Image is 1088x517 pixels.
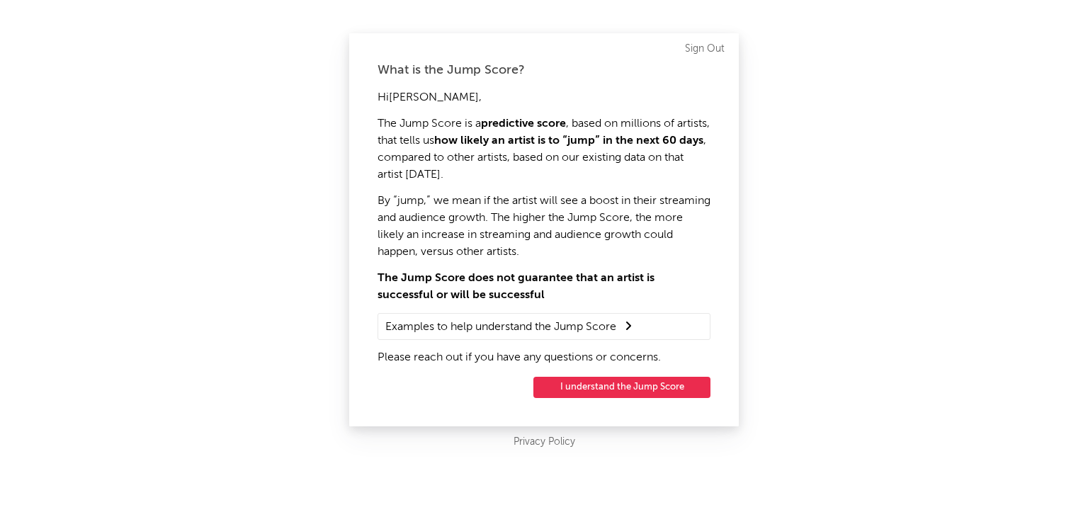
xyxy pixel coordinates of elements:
p: By “jump,” we mean if the artist will see a boost in their streaming and audience growth. The hig... [378,193,710,261]
button: I understand the Jump Score [533,377,710,398]
p: Hi [PERSON_NAME] , [378,89,710,106]
summary: Examples to help understand the Jump Score [385,317,703,336]
strong: The Jump Score does not guarantee that an artist is successful or will be successful [378,273,654,301]
a: Privacy Policy [514,433,575,451]
a: Sign Out [685,40,725,57]
strong: how likely an artist is to “jump” in the next 60 days [434,135,703,147]
div: What is the Jump Score? [378,62,710,79]
p: The Jump Score is a , based on millions of artists, that tells us , compared to other artists, ba... [378,115,710,183]
p: Please reach out if you have any questions or concerns. [378,349,710,366]
strong: predictive score [481,118,566,130]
